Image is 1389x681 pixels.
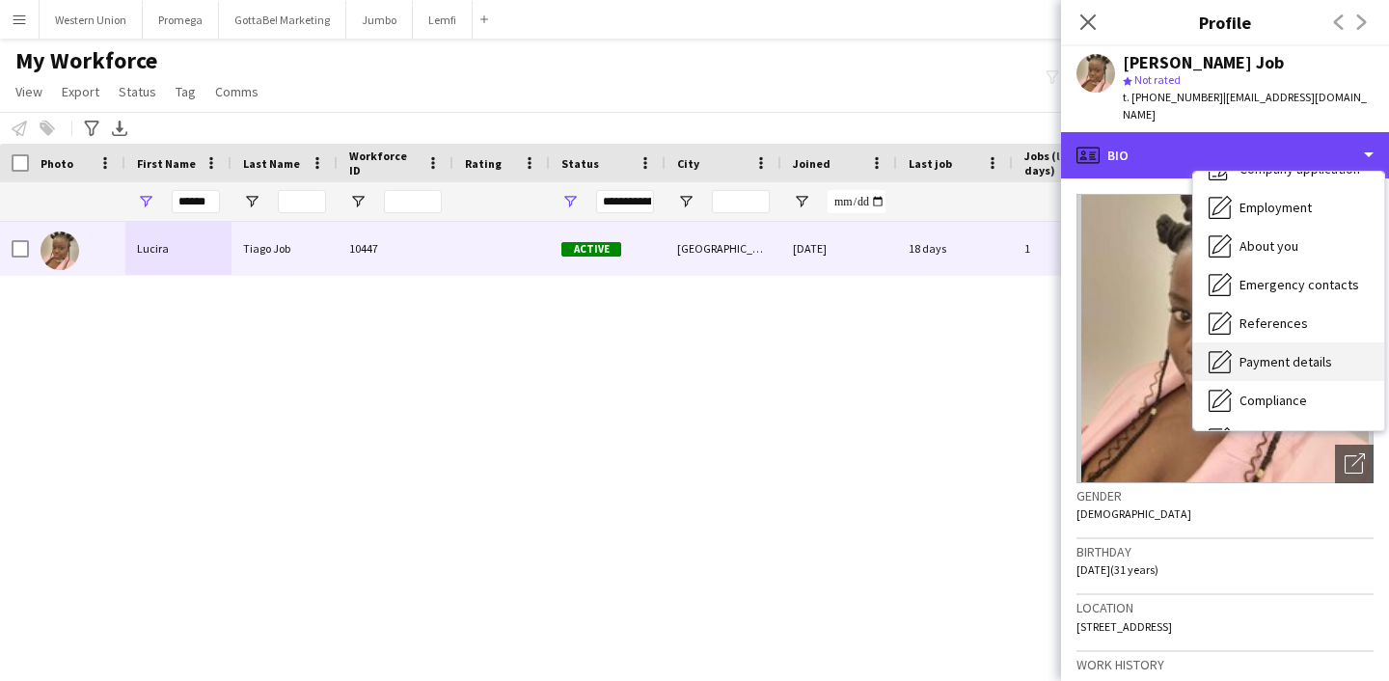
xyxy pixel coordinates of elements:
[1123,90,1223,104] span: t. [PHONE_NUMBER]
[111,79,164,104] a: Status
[1076,656,1374,673] h3: Work history
[8,79,50,104] a: View
[1076,506,1191,521] span: [DEMOGRAPHIC_DATA]
[1193,304,1384,342] div: References
[41,156,73,171] span: Photo
[1061,132,1389,178] div: Bio
[1239,430,1322,448] span: Additional info
[137,193,154,210] button: Open Filter Menu
[793,156,831,171] span: Joined
[231,222,338,275] div: Tiago Job
[909,156,952,171] span: Last job
[338,222,453,275] div: 10447
[243,193,260,210] button: Open Filter Menu
[1193,342,1384,381] div: Payment details
[1076,619,1172,634] span: [STREET_ADDRESS]
[243,156,300,171] span: Last Name
[215,83,259,100] span: Comms
[384,190,442,213] input: Workforce ID Filter Input
[40,1,143,39] button: Western Union
[143,1,219,39] button: Promega
[62,83,99,100] span: Export
[1335,445,1374,483] div: Open photos pop-in
[80,117,103,140] app-action-btn: Advanced filters
[1024,149,1103,177] span: Jobs (last 90 days)
[41,232,79,270] img: Lucira Tiago Job
[207,79,266,104] a: Comms
[137,156,196,171] span: First Name
[828,190,885,213] input: Joined Filter Input
[677,156,699,171] span: City
[1061,10,1389,35] h3: Profile
[219,1,346,39] button: GottaBe! Marketing
[1239,237,1298,255] span: About you
[1193,188,1384,227] div: Employment
[125,222,231,275] div: Lucira
[897,222,1013,275] div: 18 days
[278,190,326,213] input: Last Name Filter Input
[1123,54,1284,71] div: [PERSON_NAME] Job
[465,156,502,171] span: Rating
[1193,265,1384,304] div: Emergency contacts
[561,242,621,257] span: Active
[1193,420,1384,458] div: Additional info
[1076,562,1158,577] span: [DATE] (31 years)
[1193,227,1384,265] div: About you
[561,193,579,210] button: Open Filter Menu
[172,190,220,213] input: First Name Filter Input
[1239,276,1359,293] span: Emergency contacts
[168,79,204,104] a: Tag
[54,79,107,104] a: Export
[1076,543,1374,560] h3: Birthday
[1076,487,1374,504] h3: Gender
[666,222,781,275] div: [GEOGRAPHIC_DATA]
[119,83,156,100] span: Status
[1193,381,1384,420] div: Compliance
[15,83,42,100] span: View
[176,83,196,100] span: Tag
[677,193,694,210] button: Open Filter Menu
[1134,72,1181,87] span: Not rated
[1239,353,1332,370] span: Payment details
[712,190,770,213] input: City Filter Input
[108,117,131,140] app-action-btn: Export XLSX
[781,222,897,275] div: [DATE]
[349,149,419,177] span: Workforce ID
[349,193,367,210] button: Open Filter Menu
[1239,199,1312,216] span: Employment
[561,156,599,171] span: Status
[1076,194,1374,483] img: Crew avatar or photo
[1123,90,1367,122] span: | [EMAIL_ADDRESS][DOMAIN_NAME]
[1076,599,1374,616] h3: Location
[346,1,413,39] button: Jumbo
[1013,222,1138,275] div: 1
[793,193,810,210] button: Open Filter Menu
[1239,314,1308,332] span: References
[1239,392,1307,409] span: Compliance
[413,1,473,39] button: Lemfi
[15,46,157,75] span: My Workforce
